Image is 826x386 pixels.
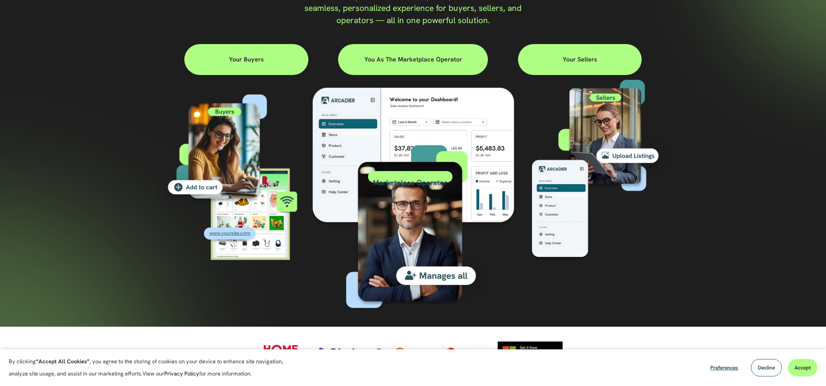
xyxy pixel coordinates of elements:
a: Your Sellers [518,44,642,75]
span: Decline [758,364,775,371]
button: Preferences [704,359,745,376]
a: Your Buyers [184,44,308,75]
strong: “Accept All Cookies” [36,358,90,365]
a: Privacy Policy [164,370,199,377]
span: Preferences [710,364,738,371]
a: You as the Marketplace Operator [338,44,488,75]
iframe: Chat Widget [782,344,826,386]
p: By clicking , you agree to the storing of cookies on your device to enhance site navigation, anal... [9,355,293,380]
button: Decline [751,359,782,376]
